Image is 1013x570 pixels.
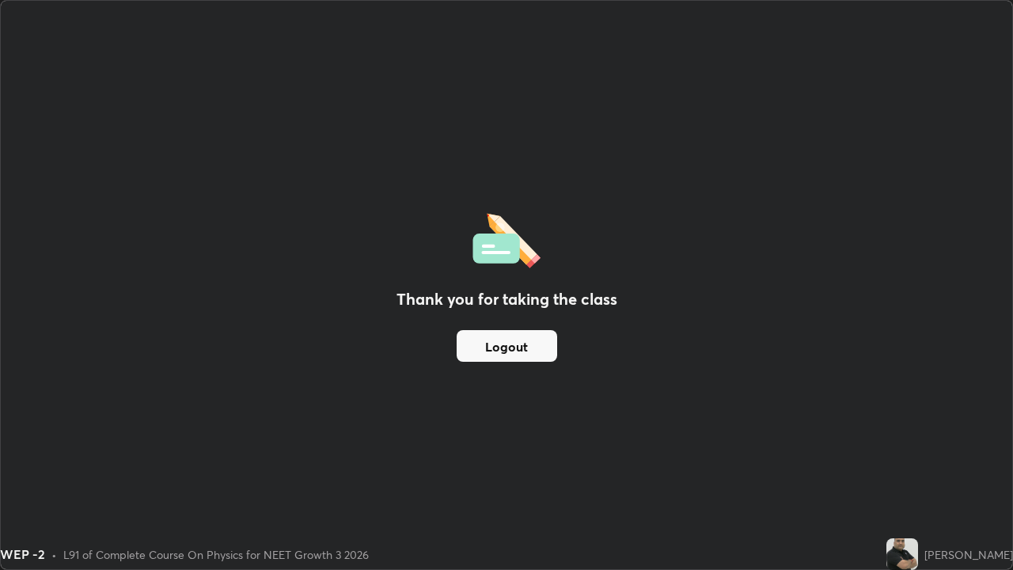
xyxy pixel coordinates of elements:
[63,546,369,563] div: L91 of Complete Course On Physics for NEET Growth 3 2026
[924,546,1013,563] div: [PERSON_NAME]
[396,287,617,311] h2: Thank you for taking the class
[51,546,57,563] div: •
[886,538,918,570] img: eacf0803778e41e7b506779bab53d040.jpg
[472,208,541,268] img: offlineFeedback.1438e8b3.svg
[457,330,557,362] button: Logout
